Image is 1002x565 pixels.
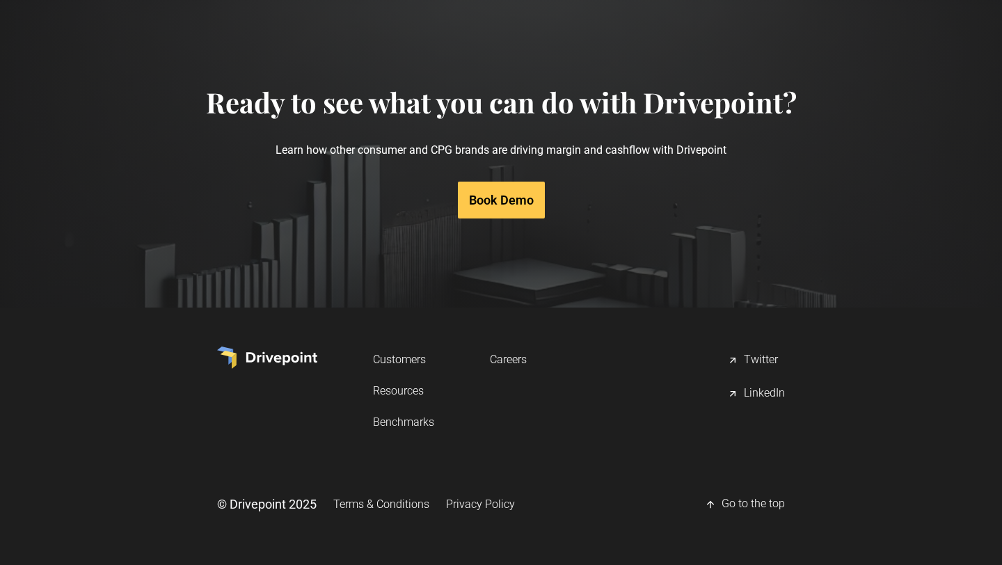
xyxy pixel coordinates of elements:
div: Twitter [744,352,778,369]
div: LinkedIn [744,385,785,402]
a: Privacy Policy [446,491,515,517]
a: Go to the top [705,491,785,518]
a: LinkedIn [727,380,785,408]
p: Learn how other consumer and CPG brands are driving margin and cashflow with Drivepoint [206,119,797,181]
a: Book Demo [458,182,545,218]
div: Go to the top [722,496,785,513]
a: Twitter [727,347,785,374]
a: Customers [373,347,434,372]
a: Benchmarks [373,409,434,435]
div: © Drivepoint 2025 [217,495,317,513]
a: Careers [490,347,527,372]
h4: Ready to see what you can do with Drivepoint? [206,86,797,119]
a: Terms & Conditions [333,491,429,517]
a: Resources [373,378,434,404]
